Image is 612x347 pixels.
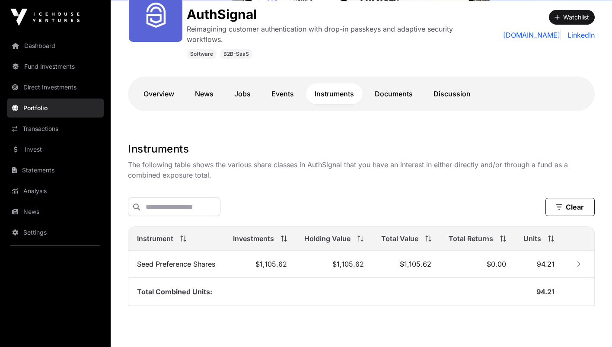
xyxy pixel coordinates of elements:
[7,119,104,138] a: Transactions
[7,57,104,76] a: Fund Investments
[572,257,586,271] button: Row Collapsed
[7,99,104,118] a: Portfolio
[135,83,588,104] nav: Tabs
[7,181,104,201] a: Analysis
[226,83,259,104] a: Jobs
[7,202,104,221] a: News
[569,306,612,347] iframe: Chat Widget
[7,78,104,97] a: Direct Investments
[7,36,104,55] a: Dashboard
[381,233,418,244] span: Total Value
[549,10,595,25] button: Watchlist
[425,83,479,104] a: Discussion
[128,142,595,156] h1: Instruments
[373,251,440,278] td: $1,105.62
[224,251,296,278] td: $1,105.62
[135,83,183,104] a: Overview
[366,83,421,104] a: Documents
[223,51,249,57] span: B2B-SaaS
[187,24,478,45] p: Reimagining customer authentication with drop-in passkeys and adaptive security workflows.
[536,287,555,296] span: 94.21
[523,233,541,244] span: Units
[10,9,80,26] img: Icehouse Ventures Logo
[128,251,224,278] td: Seed Preference Shares
[545,198,595,216] button: Clear
[190,51,213,57] span: Software
[7,161,104,180] a: Statements
[296,251,372,278] td: $1,105.62
[137,233,173,244] span: Instrument
[449,233,493,244] span: Total Returns
[186,83,222,104] a: News
[137,287,212,296] span: Total Combined Units:
[128,159,595,180] p: The following table shows the various share classes in AuthSignal that you have an interest in ei...
[187,6,478,22] h1: AuthSignal
[7,223,104,242] a: Settings
[233,233,274,244] span: Investments
[564,30,595,40] a: LinkedIn
[503,30,561,40] a: [DOMAIN_NAME]
[7,140,104,159] a: Invest
[306,83,363,104] a: Instruments
[440,251,515,278] td: $0.00
[263,83,303,104] a: Events
[537,260,555,268] span: 94.21
[304,233,351,244] span: Holding Value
